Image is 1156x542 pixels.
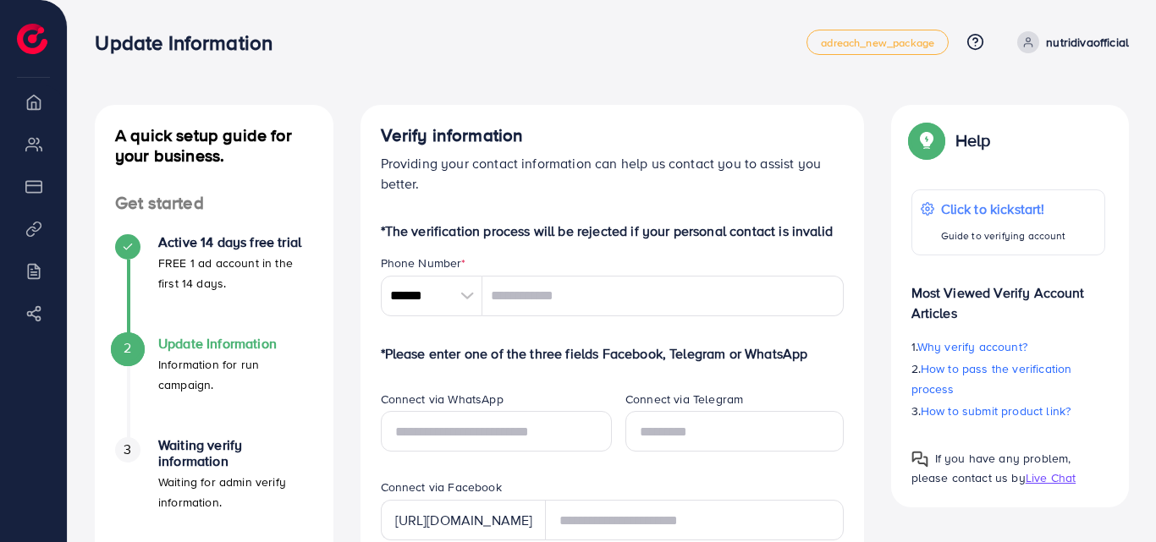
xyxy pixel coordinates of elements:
[381,221,844,241] p: *The verification process will be rejected if your personal contact is invalid
[806,30,949,55] a: adreach_new_package
[1046,32,1129,52] p: nutridivaofficial
[124,440,131,459] span: 3
[821,37,934,48] span: adreach_new_package
[95,30,286,55] h3: Update Information
[95,125,333,166] h4: A quick setup guide for your business.
[17,24,47,54] img: logo
[625,391,743,408] label: Connect via Telegram
[381,125,844,146] h4: Verify information
[95,234,333,336] li: Active 14 days free trial
[158,354,313,395] p: Information for run campaign.
[917,338,1027,355] span: Why verify account?
[158,336,313,352] h4: Update Information
[381,500,547,540] div: [URL][DOMAIN_NAME]
[911,360,1072,397] span: How to pass the verification process
[158,437,313,469] h4: Waiting verify information
[381,343,844,364] p: *Please enter one of the three fields Facebook, Telegram or WhatsApp
[381,153,844,194] p: Providing your contact information can help us contact you to assist you better.
[921,402,1071,419] span: How to submit product link?
[1026,469,1076,486] span: Live Chat
[95,336,333,437] li: Update Information
[95,437,333,539] li: Waiting verify information
[941,226,1066,246] p: Guide to verifying account
[158,234,313,250] h4: Active 14 days free trial
[911,450,1071,486] span: If you have any problem, please contact us by
[1010,31,1129,53] a: nutridivaofficial
[158,253,313,293] p: FREE 1 ad account in the first 14 days.
[381,479,502,495] label: Connect via Facebook
[911,359,1106,399] p: 2.
[911,451,928,468] img: Popup guide
[911,125,942,156] img: Popup guide
[158,472,313,512] p: Waiting for admin verify information.
[911,401,1106,421] p: 3.
[941,199,1066,219] p: Click to kickstart!
[911,337,1106,357] p: 1.
[381,255,466,271] label: Phone Number
[911,269,1106,323] p: Most Viewed Verify Account Articles
[955,130,991,151] p: Help
[95,193,333,214] h4: Get started
[381,391,504,408] label: Connect via WhatsApp
[124,338,131,358] span: 2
